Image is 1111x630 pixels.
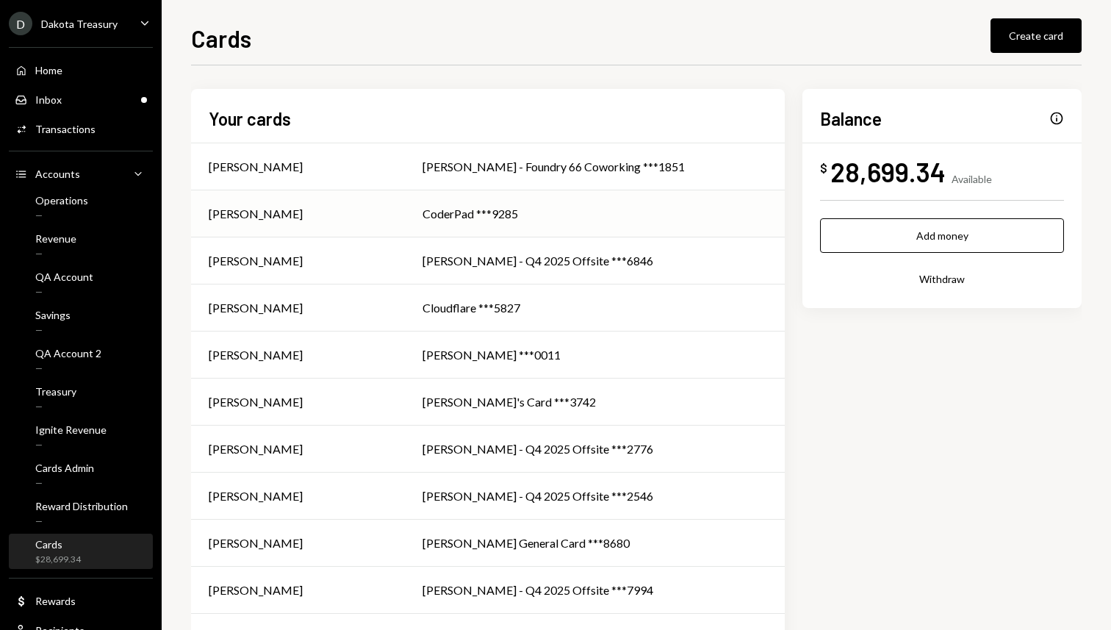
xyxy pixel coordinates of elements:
div: Savings [35,309,71,321]
button: Withdraw [820,262,1064,296]
a: Operations— [9,190,153,225]
div: [PERSON_NAME] - Q4 2025 Offsite ***7994 [423,581,767,599]
button: Add money [820,218,1064,253]
div: QA Account [35,271,93,283]
a: QA Account— [9,266,153,301]
div: Treasury [35,385,76,398]
div: Cards Admin [35,462,94,474]
div: [PERSON_NAME] [209,346,303,364]
div: — [35,515,128,528]
a: Reward Distribution— [9,495,153,531]
a: Inbox [9,86,153,112]
h1: Cards [191,24,251,53]
div: $ [820,161,827,176]
div: Inbox [35,93,62,106]
a: Accounts [9,160,153,187]
div: [PERSON_NAME] [209,581,303,599]
a: Savings— [9,304,153,340]
div: [PERSON_NAME] [209,252,303,270]
div: Home [35,64,62,76]
div: Accounts [35,168,80,180]
a: Ignite Revenue— [9,419,153,454]
div: [PERSON_NAME] [209,487,303,505]
a: Cards Admin— [9,457,153,493]
div: — [35,477,94,490]
div: — [35,362,101,375]
div: — [35,401,76,413]
div: Revenue [35,232,76,245]
button: Create card [990,18,1082,53]
div: Cards [35,538,81,551]
div: [PERSON_NAME] [209,440,303,458]
div: 28,699.34 [830,155,946,188]
div: [PERSON_NAME] - Foundry 66 Coworking ***1851 [423,158,767,176]
div: QA Account 2 [35,347,101,359]
a: Treasury— [9,381,153,416]
div: — [35,210,88,222]
div: Dakota Treasury [41,18,118,30]
div: Rewards [35,595,76,607]
div: Cloudflare ***5827 [423,299,767,317]
div: — [35,248,76,260]
div: [PERSON_NAME] [209,205,303,223]
a: Transactions [9,115,153,142]
div: $28,699.34 [35,554,81,566]
h2: Your cards [209,107,291,131]
div: [PERSON_NAME] ***0011 [423,346,767,364]
div: [PERSON_NAME] [209,534,303,552]
div: Reward Distribution [35,500,128,512]
div: Transactions [35,123,96,135]
div: Operations [35,194,88,207]
h2: Balance [820,107,882,131]
div: [PERSON_NAME] [209,299,303,317]
div: Available [952,173,992,185]
div: [PERSON_NAME] [209,158,303,176]
div: D [9,12,32,35]
a: Revenue— [9,228,153,263]
div: Ignite Revenue [35,423,107,436]
div: [PERSON_NAME] [209,393,303,411]
a: Rewards [9,587,153,614]
div: [PERSON_NAME]'s Card ***3742 [423,393,767,411]
a: QA Account 2— [9,343,153,378]
div: — [35,324,71,337]
div: [PERSON_NAME] - Q4 2025 Offsite ***2776 [423,440,767,458]
div: [PERSON_NAME] General Card ***8680 [423,534,767,552]
a: Home [9,57,153,83]
div: CoderPad ***9285 [423,205,767,223]
div: [PERSON_NAME] - Q4 2025 Offsite ***2546 [423,487,767,505]
div: [PERSON_NAME] - Q4 2025 Offsite ***6846 [423,252,767,270]
div: — [35,286,93,298]
a: Cards$28,699.34 [9,534,153,569]
div: — [35,439,107,451]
